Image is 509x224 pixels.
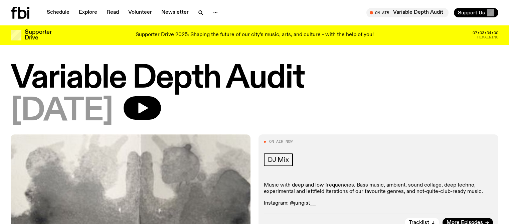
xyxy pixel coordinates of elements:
p: Instagram: @jungist__ [264,200,493,207]
a: Volunteer [124,8,156,17]
span: 07:03:34:00 [473,31,498,35]
span: [DATE] [11,96,113,126]
h1: Variable Depth Audit [11,64,498,94]
button: Support Us [454,8,498,17]
span: Support Us [458,10,485,16]
h3: Supporter Drive [25,29,51,41]
a: Explore [75,8,101,17]
a: DJ Mix [264,153,293,166]
span: On Air Now [269,140,293,143]
p: Music with deep and low frequencies. Bass music, ambient, sound collage, deep techno, experimenta... [264,182,493,195]
a: Newsletter [157,8,193,17]
span: Remaining [477,35,498,39]
button: On AirVariable Depth Audit [366,8,449,17]
p: Supporter Drive 2025: Shaping the future of our city’s music, arts, and culture - with the help o... [136,32,374,38]
span: DJ Mix [268,156,289,163]
a: Read [103,8,123,17]
a: Schedule [43,8,73,17]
